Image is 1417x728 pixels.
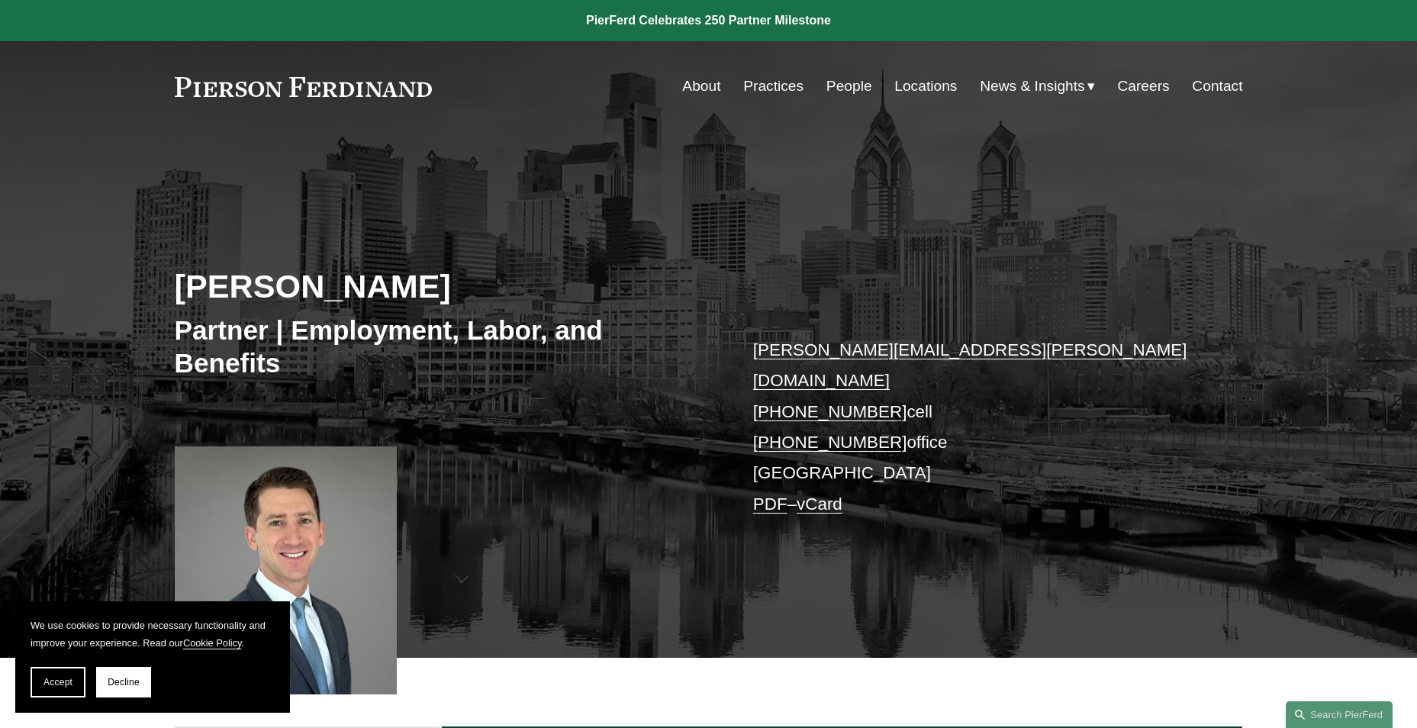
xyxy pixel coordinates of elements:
[175,266,709,306] h2: [PERSON_NAME]
[15,601,290,713] section: Cookie banner
[31,667,85,697] button: Accept
[31,617,275,652] p: We use cookies to provide necessary functionality and improve your experience. Read our .
[826,72,872,101] a: People
[753,402,907,421] a: [PHONE_NUMBER]
[753,340,1187,390] a: [PERSON_NAME][EMAIL_ADDRESS][PERSON_NAME][DOMAIN_NAME]
[682,72,720,101] a: About
[980,72,1095,101] a: folder dropdown
[894,72,957,101] a: Locations
[1192,72,1242,101] a: Contact
[175,314,709,380] h3: Partner | Employment, Labor, and Benefits
[753,433,907,452] a: [PHONE_NUMBER]
[96,667,151,697] button: Decline
[1286,701,1393,728] a: Search this site
[43,677,72,688] span: Accept
[1117,72,1169,101] a: Careers
[753,335,1198,520] p: cell office [GEOGRAPHIC_DATA] –
[108,677,140,688] span: Decline
[743,72,804,101] a: Practices
[183,637,242,649] a: Cookie Policy
[753,494,787,514] a: PDF
[797,494,842,514] a: vCard
[980,73,1085,100] span: News & Insights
